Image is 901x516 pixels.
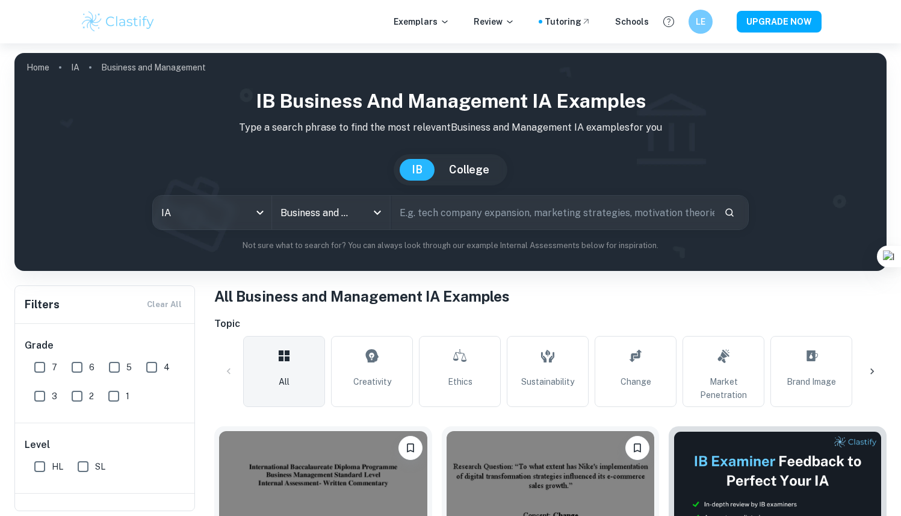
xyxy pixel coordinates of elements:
[164,361,170,374] span: 4
[52,460,63,473] span: HL
[394,15,450,28] p: Exemplars
[71,59,79,76] a: IA
[521,375,574,388] span: Sustainability
[52,390,57,403] span: 3
[448,375,472,388] span: Ethics
[214,317,887,331] h6: Topic
[693,15,707,28] h6: LE
[80,10,156,34] img: Clastify logo
[52,361,57,374] span: 7
[545,15,591,28] a: Tutoring
[400,159,435,181] button: IB
[25,438,186,452] h6: Level
[719,202,740,223] button: Search
[615,15,649,28] a: Schools
[658,11,679,32] button: Help and Feedback
[398,436,423,460] button: Bookmark
[689,10,713,34] button: LE
[101,61,206,74] p: Business and Management
[279,375,289,388] span: All
[126,390,129,403] span: 1
[126,361,132,374] span: 5
[621,375,651,388] span: Change
[95,460,105,473] span: SL
[24,87,877,116] h1: IB Business and Management IA examples
[787,375,836,388] span: Brand Image
[89,361,94,374] span: 6
[353,375,391,388] span: Creativity
[437,159,501,181] button: College
[474,15,515,28] p: Review
[24,240,877,252] p: Not sure what to search for? You can always look through our example Internal Assessments below f...
[26,59,49,76] a: Home
[391,196,715,229] input: E.g. tech company expansion, marketing strategies, motivation theories...
[14,53,887,271] img: profile cover
[737,11,822,33] button: UPGRADE NOW
[625,436,649,460] button: Bookmark
[688,375,759,402] span: Market Penetration
[153,196,271,229] div: IA
[24,120,877,135] p: Type a search phrase to find the most relevant Business and Management IA examples for you
[214,285,887,307] h1: All Business and Management IA Examples
[369,204,386,221] button: Open
[89,390,94,403] span: 2
[25,338,186,353] h6: Grade
[25,296,60,313] h6: Filters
